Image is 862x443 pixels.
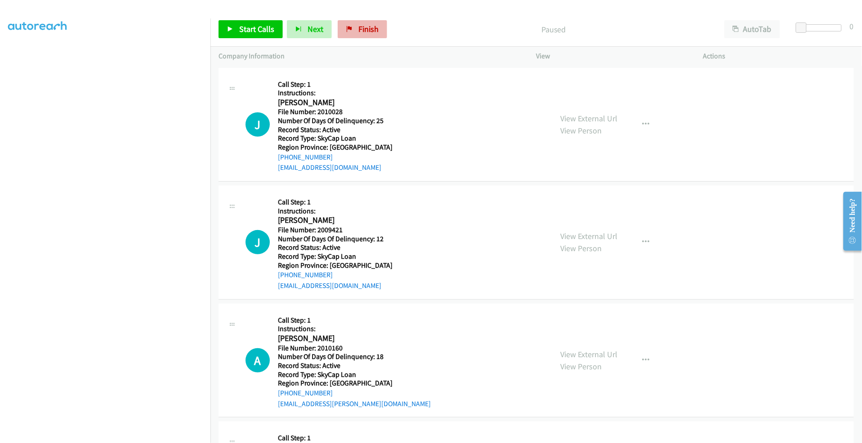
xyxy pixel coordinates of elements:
[278,434,393,443] h5: Call Step: 1
[278,252,393,261] h5: Record Type: SkyCap Loan
[561,361,602,372] a: View Person
[278,235,393,244] h5: Number Of Days Of Delinquency: 12
[561,349,618,359] a: View External Url
[800,24,842,31] div: Delay between calls (in seconds)
[278,243,393,252] h5: Record Status: Active
[278,261,393,270] h5: Region Province: [GEOGRAPHIC_DATA]
[219,51,520,62] p: Company Information
[278,207,393,216] h5: Instructions:
[278,281,381,290] a: [EMAIL_ADDRESS][DOMAIN_NAME]
[399,23,708,35] p: Paused
[278,316,431,325] h5: Call Step: 1
[561,113,618,124] a: View External Url
[8,15,210,442] iframe: Dialpad
[278,226,393,235] h5: File Number: 2009421
[561,125,602,136] a: View Person
[278,370,431,379] h5: Record Type: SkyCap Loan
[278,399,431,408] a: [EMAIL_ADDRESS][PERSON_NAME][DOMAIN_NAME]
[536,51,687,62] p: View
[278,153,333,161] a: [PHONE_NUMBER]
[278,125,393,134] h5: Record Status: Active
[703,51,854,62] p: Actions
[278,107,393,116] h5: File Number: 2010028
[278,134,393,143] h5: Record Type: SkyCap Loan
[278,80,393,89] h5: Call Step: 1
[278,361,431,370] h5: Record Status: Active
[278,116,393,125] h5: Number Of Days Of Delinquency: 25
[278,352,431,361] h5: Number Of Days Of Delinquency: 18
[278,270,333,279] a: [PHONE_NUMBER]
[724,20,780,38] button: AutoTab
[246,348,270,372] h1: A
[561,243,602,253] a: View Person
[239,24,274,34] span: Start Calls
[836,186,862,257] iframe: Resource Center
[338,20,387,38] a: Finish
[358,24,379,34] span: Finish
[561,231,618,241] a: View External Url
[278,324,431,333] h5: Instructions:
[308,24,323,34] span: Next
[278,97,383,108] h2: [PERSON_NAME]
[278,333,383,344] h2: [PERSON_NAME]
[246,230,270,254] h1: J
[278,198,393,207] h5: Call Step: 1
[287,20,332,38] button: Next
[278,143,393,152] h5: Region Province: [GEOGRAPHIC_DATA]
[278,389,333,397] a: [PHONE_NUMBER]
[246,112,270,137] h1: J
[278,379,431,388] h5: Region Province: [GEOGRAPHIC_DATA]
[278,344,431,353] h5: File Number: 2010160
[278,89,393,97] h5: Instructions:
[850,20,854,32] div: 0
[219,20,283,38] a: Start Calls
[278,215,383,226] h2: [PERSON_NAME]
[278,163,381,172] a: [EMAIL_ADDRESS][DOMAIN_NAME]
